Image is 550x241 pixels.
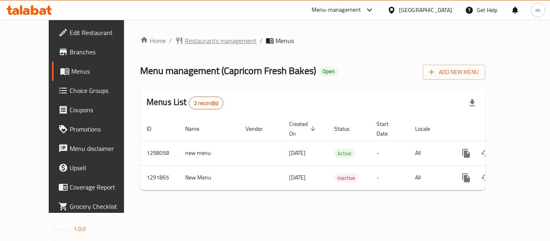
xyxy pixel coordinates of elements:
td: All [409,165,450,190]
span: Choice Groups [70,86,134,95]
a: Restaurants management [175,36,256,45]
span: ID [147,124,162,134]
span: m [536,6,540,14]
button: Change Status [476,144,495,163]
div: Active [334,148,355,158]
h2: Menus List [147,96,223,109]
a: Choice Groups [52,81,141,100]
a: Menus [52,62,141,81]
span: Menus [275,36,294,45]
td: 1291865 [140,165,179,190]
td: All [409,141,450,165]
div: Open [319,67,338,76]
span: 1.0.0 [74,224,86,234]
a: Coupons [52,100,141,119]
span: Branches [70,47,134,57]
span: Inactive [334,173,358,183]
a: Branches [52,42,141,62]
td: New Menu [179,165,239,190]
nav: breadcrumb [140,36,485,45]
a: Home [140,36,166,45]
span: Menu disclaimer [70,144,134,153]
span: Restaurants management [185,36,256,45]
span: Edit Restaurant [70,28,134,37]
li: / [169,36,172,45]
div: Export file [463,93,482,113]
a: Menu disclaimer [52,139,141,158]
span: Vendor [246,124,273,134]
div: [GEOGRAPHIC_DATA] [399,6,452,14]
a: Upsell [52,158,141,177]
a: Edit Restaurant [52,23,141,42]
a: Grocery Checklist [52,197,141,216]
span: Coverage Report [70,182,134,192]
a: Coverage Report [52,177,141,197]
div: Menu-management [312,5,361,15]
li: / [260,36,263,45]
span: Grocery Checklist [70,202,134,211]
span: Coupons [70,105,134,115]
span: Promotions [70,124,134,134]
span: [DATE] [289,172,306,183]
span: Status [334,124,360,134]
td: - [370,141,409,165]
button: Add New Menu [423,65,485,80]
th: Actions [450,117,540,141]
span: Locale [415,124,440,134]
button: more [457,168,476,187]
span: Active [334,149,355,158]
td: 1298058 [140,141,179,165]
span: Name [185,124,210,134]
span: Start Date [376,119,399,138]
span: Created On [289,119,318,138]
span: Version: [53,224,72,234]
a: Promotions [52,119,141,139]
table: enhanced table [140,117,540,190]
div: Total records count [189,97,224,109]
span: Upsell [70,163,134,173]
td: new menu [179,141,239,165]
span: Menu management ( Capricorn Fresh Bakes ) [140,62,316,80]
button: Change Status [476,168,495,187]
td: - [370,165,409,190]
button: more [457,144,476,163]
span: 2 record(s) [189,99,223,107]
span: Open [319,68,338,75]
span: [DATE] [289,148,306,158]
span: Add New Menu [429,67,479,77]
span: Menus [71,66,134,76]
